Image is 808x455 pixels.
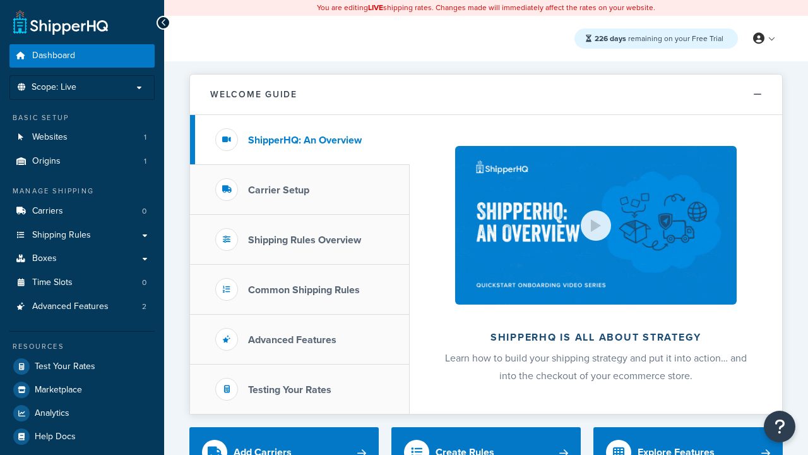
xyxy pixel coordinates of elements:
[144,156,146,167] span: 1
[9,44,155,68] a: Dashboard
[142,277,146,288] span: 0
[445,351,747,383] span: Learn how to build your shipping strategy and put it into action… and into the checkout of your e...
[32,51,75,61] span: Dashboard
[455,146,737,305] img: ShipperHQ is all about strategy
[9,186,155,197] div: Manage Shipping
[32,132,68,143] span: Websites
[142,206,146,217] span: 0
[368,2,383,13] b: LIVE
[764,411,795,442] button: Open Resource Center
[210,90,297,99] h2: Welcome Guide
[9,247,155,270] a: Boxes
[248,334,336,346] h3: Advanced Features
[32,82,76,93] span: Scope: Live
[9,126,155,149] a: Websites1
[32,230,91,241] span: Shipping Rules
[9,295,155,318] li: Advanced Features
[9,150,155,173] li: Origins
[9,126,155,149] li: Websites
[595,33,626,44] strong: 226 days
[9,355,155,378] a: Test Your Rates
[9,150,155,173] a: Origins1
[32,301,109,312] span: Advanced Features
[9,341,155,352] div: Resources
[35,361,95,372] span: Test Your Rates
[9,425,155,448] a: Help Docs
[142,301,146,312] span: 2
[9,271,155,294] a: Time Slots0
[248,135,362,146] h3: ShipperHQ: An Overview
[32,253,57,264] span: Boxes
[9,224,155,247] a: Shipping Rules
[595,33,723,44] span: remaining on your Free Trial
[9,402,155,425] a: Analytics
[9,200,155,223] a: Carriers0
[248,384,331,396] h3: Testing Your Rates
[32,277,73,288] span: Time Slots
[9,271,155,294] li: Time Slots
[32,206,63,217] span: Carriers
[9,295,155,318] a: Advanced Features2
[9,200,155,223] li: Carriers
[248,185,309,196] h3: Carrier Setup
[248,234,361,246] h3: Shipping Rules Overview
[190,75,782,115] button: Welcome Guide
[35,432,76,442] span: Help Docs
[9,379,155,401] a: Marketplace
[35,385,82,396] span: Marketplace
[248,284,360,296] h3: Common Shipping Rules
[35,408,69,419] span: Analytics
[144,132,146,143] span: 1
[443,332,749,343] h2: ShipperHQ is all about strategy
[32,156,61,167] span: Origins
[9,112,155,123] div: Basic Setup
